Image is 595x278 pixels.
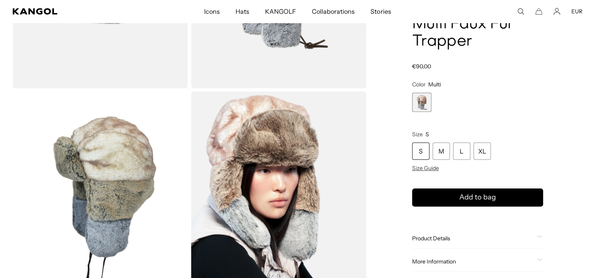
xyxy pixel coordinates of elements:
[433,143,450,160] div: M
[412,93,431,112] div: 1 of 1
[412,93,431,112] label: Multi
[428,81,441,88] span: Multi
[412,188,543,207] button: Add to bag
[459,192,496,203] span: Add to bag
[412,16,543,50] h1: Multi Faux Fur Trapper
[412,235,534,242] span: Product Details
[412,81,426,88] span: Color
[517,8,524,15] summary: Search here
[453,143,470,160] div: L
[412,165,439,172] span: Size Guide
[412,131,423,138] span: Size
[426,131,429,138] span: S
[412,63,431,70] span: €90,00
[553,8,560,15] a: Account
[571,8,582,15] button: EUR
[412,258,534,265] span: More Information
[535,8,542,15] button: Cart
[13,8,135,15] a: Kangol
[412,143,429,160] div: S
[473,143,491,160] div: XL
